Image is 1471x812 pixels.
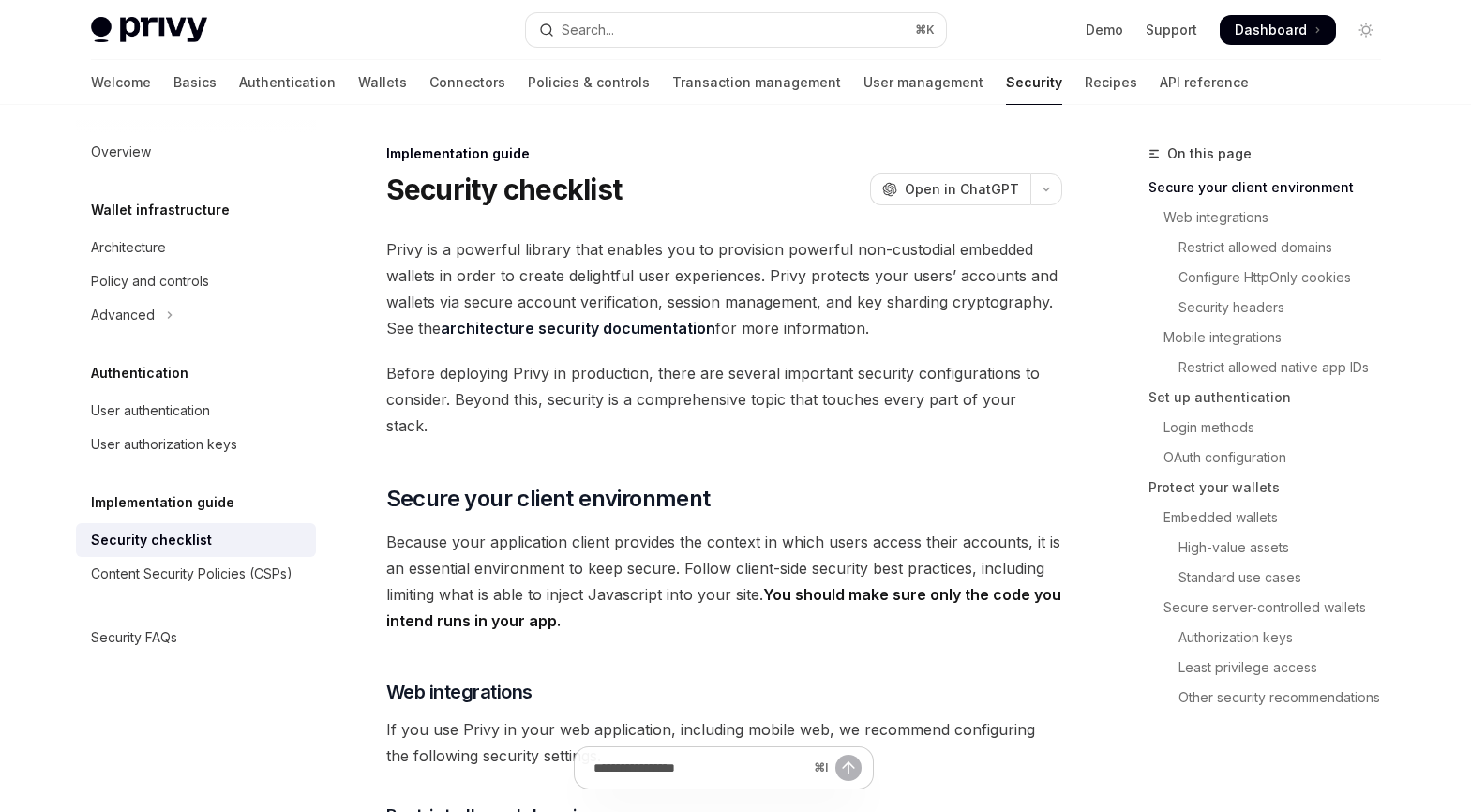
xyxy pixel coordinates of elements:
h5: Authentication [91,362,188,384]
a: Login methods [1148,413,1396,443]
a: Security FAQs [76,621,316,654]
div: User authentication [91,399,210,422]
a: Embedded wallets [1148,503,1396,533]
a: Restrict allowed native app IDs [1148,353,1396,383]
div: Architecture [91,236,166,259]
a: Recipes [1085,60,1137,105]
button: Open search [526,13,946,47]
a: Set up authentication [1148,383,1396,413]
a: Wallets [358,60,407,105]
span: Web integrations [386,679,533,705]
a: User authentication [76,394,316,428]
button: Toggle dark mode [1351,15,1381,45]
div: Security FAQs [91,626,177,649]
div: Content Security Policies (CSPs) [91,563,293,585]
a: Dashboard [1220,15,1336,45]
a: architecture security documentation [441,319,715,338]
a: High-value assets [1148,533,1396,563]
a: Authorization keys [1148,623,1396,653]
a: Standard use cases [1148,563,1396,593]
a: Connectors [429,60,505,105]
div: User authorization keys [91,433,237,456]
a: Security [1006,60,1062,105]
a: Policy and controls [76,264,316,298]
a: Support [1146,21,1197,39]
a: Least privilege access [1148,653,1396,683]
a: Architecture [76,231,316,264]
a: Web integrations [1148,203,1396,233]
span: If you use Privy in your web application, including mobile web, we recommend configuring the foll... [386,716,1062,769]
a: Basics [173,60,217,105]
div: Security checklist [91,529,212,551]
span: ⌘ K [915,23,935,38]
button: Send message [835,755,862,781]
span: Secure your client environment [386,484,711,514]
span: On this page [1167,143,1252,165]
a: User authorization keys [76,428,316,461]
button: Toggle Advanced section [76,298,316,332]
span: Because your application client provides the context in which users access their accounts, it is ... [386,529,1062,634]
a: Configure HttpOnly cookies [1148,263,1396,293]
a: Security checklist [76,523,316,557]
a: Demo [1086,21,1123,39]
a: Transaction management [672,60,841,105]
a: Secure your client environment [1148,173,1396,203]
img: light logo [91,17,207,43]
a: Secure server-controlled wallets [1148,593,1396,623]
a: Protect your wallets [1148,473,1396,503]
div: Policy and controls [91,270,209,293]
div: Advanced [91,304,155,326]
a: Welcome [91,60,151,105]
div: Search... [562,19,614,41]
span: Open in ChatGPT [905,180,1019,199]
a: API reference [1160,60,1249,105]
a: Content Security Policies (CSPs) [76,557,316,591]
a: Overview [76,135,316,169]
a: OAuth configuration [1148,443,1396,473]
h5: Wallet infrastructure [91,199,230,221]
div: Overview [91,141,151,163]
a: Mobile integrations [1148,323,1396,353]
a: Other security recommendations [1148,683,1396,713]
button: Open in ChatGPT [870,173,1030,205]
a: Security headers [1148,293,1396,323]
h5: Implementation guide [91,491,234,514]
span: Privy is a powerful library that enables you to provision powerful non-custodial embedded wallets... [386,236,1062,341]
a: User management [863,60,983,105]
span: Before deploying Privy in production, there are several important security configurations to cons... [386,360,1062,439]
span: Dashboard [1235,21,1307,39]
h1: Security checklist [386,173,623,206]
input: Ask a question... [593,747,806,789]
a: Restrict allowed domains [1148,233,1396,263]
a: Authentication [239,60,336,105]
div: Implementation guide [386,144,1062,163]
a: Policies & controls [528,60,650,105]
